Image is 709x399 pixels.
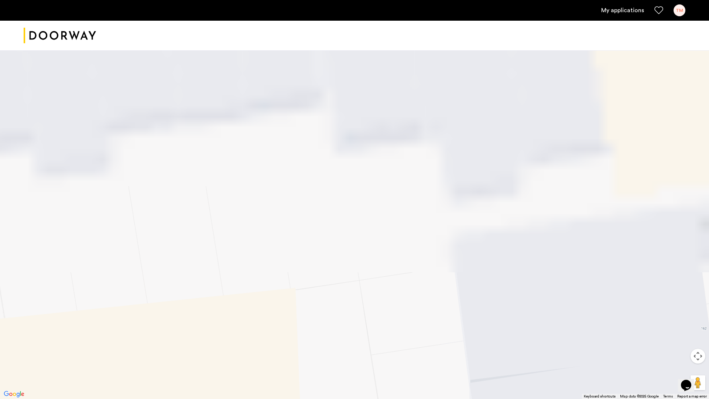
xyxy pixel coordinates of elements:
a: Report a map error [677,394,707,399]
button: Map camera controls [691,349,705,364]
button: Keyboard shortcuts [584,394,616,399]
img: logo [24,22,96,50]
a: Favorites [654,6,663,15]
a: Cazamio logo [24,22,96,50]
iframe: chat widget [678,369,702,392]
div: TM [674,4,685,16]
span: Map data ©2025 Google [620,395,659,398]
a: My application [601,6,644,15]
a: Terms [663,394,673,399]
